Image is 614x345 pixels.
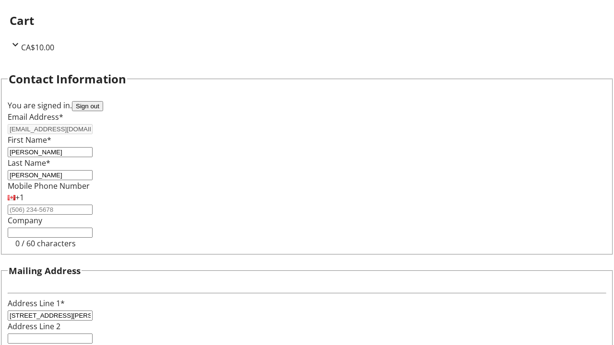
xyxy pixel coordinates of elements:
button: Sign out [72,101,103,111]
h2: Contact Information [9,70,126,88]
tr-character-limit: 0 / 60 characters [15,238,76,249]
span: CA$10.00 [21,42,54,53]
h2: Cart [10,12,604,29]
label: Mobile Phone Number [8,181,90,191]
div: You are signed in. [8,100,606,111]
label: Address Line 2 [8,321,60,332]
h3: Mailing Address [9,264,81,277]
label: Address Line 1* [8,298,65,309]
label: Last Name* [8,158,50,168]
label: Email Address* [8,112,63,122]
label: First Name* [8,135,51,145]
label: Company [8,215,42,226]
input: Address [8,310,93,321]
input: (506) 234-5678 [8,205,93,215]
